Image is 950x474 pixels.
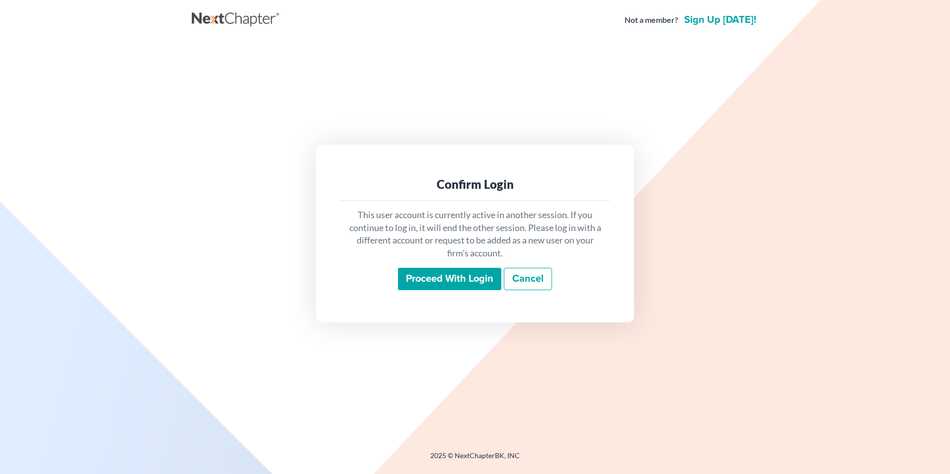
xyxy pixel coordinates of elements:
strong: Not a member? [625,14,678,26]
a: Sign up [DATE]! [682,15,758,25]
p: This user account is currently active in another session. If you continue to log in, it will end ... [348,209,602,260]
input: Proceed with login [398,268,501,291]
div: 2025 © NextChapterBK, INC [192,451,758,469]
a: Cancel [504,268,552,291]
div: Confirm Login [348,176,602,192]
